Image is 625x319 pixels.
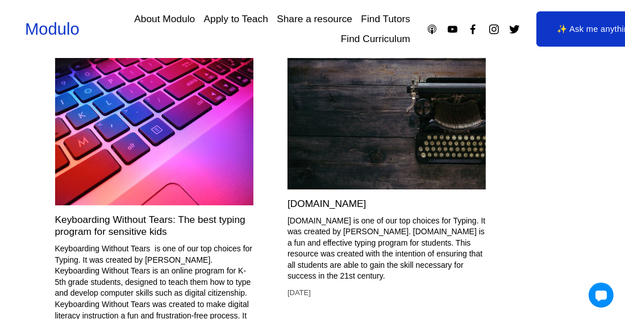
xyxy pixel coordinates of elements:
a: Find Tutors [361,10,410,30]
a: About Modulo [134,10,195,30]
img: Typing.Com [287,56,486,189]
a: Keyboarding Without Tears: The best typing program for sensitive kids [55,214,245,237]
a: Share a resource [277,10,352,30]
time: [DATE] [287,288,311,298]
p: [DOMAIN_NAME] is one of our top choices for Typing. It was created by [PERSON_NAME]. [DOMAIN_NAME... [287,216,486,283]
a: Instagram [488,23,500,35]
a: Twitter [509,23,520,35]
a: Facebook [467,23,479,35]
img: Keyboarding Without Tears: The best typing program for sensitive kids [55,56,253,205]
a: Find Curriculum [341,29,410,49]
a: Apply to Teach [204,10,268,30]
a: [DOMAIN_NAME] [287,198,366,209]
a: Apple Podcasts [426,23,438,35]
a: Modulo [25,20,80,38]
a: YouTube [447,23,459,35]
